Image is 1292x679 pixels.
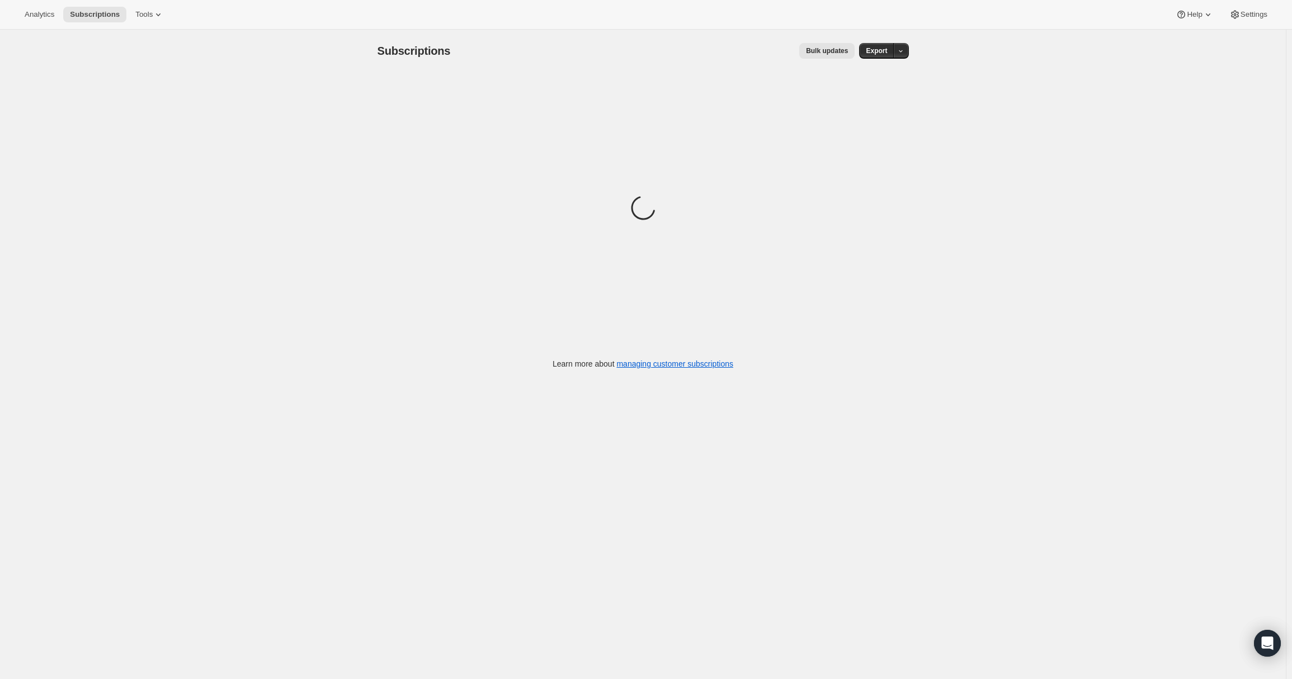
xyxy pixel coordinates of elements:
span: Bulk updates [806,46,848,55]
button: Analytics [18,7,61,22]
button: Bulk updates [799,43,855,59]
span: Subscriptions [70,10,120,19]
span: Export [866,46,887,55]
a: managing customer subscriptions [616,359,733,368]
button: Help [1169,7,1220,22]
div: Open Intercom Messenger [1254,630,1281,657]
button: Settings [1223,7,1274,22]
button: Subscriptions [63,7,126,22]
span: Analytics [25,10,54,19]
p: Learn more about [553,358,733,369]
span: Settings [1241,10,1267,19]
span: Help [1187,10,1202,19]
span: Subscriptions [378,45,451,57]
button: Tools [129,7,171,22]
button: Export [859,43,894,59]
span: Tools [135,10,153,19]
